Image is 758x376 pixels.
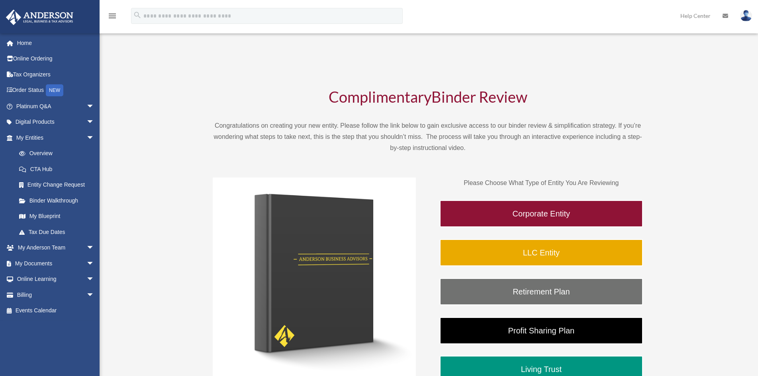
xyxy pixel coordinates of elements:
a: My Entitiesarrow_drop_down [6,130,106,146]
a: Tax Organizers [6,66,106,82]
a: Platinum Q&Aarrow_drop_down [6,98,106,114]
a: Binder Walkthrough [11,193,102,208]
p: Please Choose What Type of Entity You Are Reviewing [440,177,643,189]
img: Anderson Advisors Platinum Portal [4,10,76,25]
span: Binder Review [431,88,527,106]
span: arrow_drop_down [86,255,102,272]
span: Complimentary [329,88,431,106]
a: My Documentsarrow_drop_down [6,255,106,271]
a: Online Learningarrow_drop_down [6,271,106,287]
a: Online Ordering [6,51,106,67]
a: My Blueprint [11,208,106,224]
a: Digital Productsarrow_drop_down [6,114,106,130]
a: Profit Sharing Plan [440,317,643,344]
a: Overview [11,146,106,162]
div: NEW [46,84,63,96]
a: Home [6,35,106,51]
a: CTA Hub [11,161,106,177]
i: search [133,11,142,19]
span: arrow_drop_down [86,130,102,146]
a: My Anderson Teamarrow_drop_down [6,240,106,256]
a: Retirement Plan [440,278,643,305]
p: Congratulations on creating your new entity. Please follow the link below to gain exclusive acces... [213,120,643,154]
span: arrow_drop_down [86,240,102,256]
a: Entity Change Request [11,177,106,193]
img: User Pic [740,10,752,21]
a: menu [108,14,117,21]
span: arrow_drop_down [86,98,102,115]
a: Order StatusNEW [6,82,106,99]
a: Corporate Entity [440,200,643,227]
span: arrow_drop_down [86,114,102,131]
span: arrow_drop_down [86,271,102,288]
a: Tax Due Dates [11,224,106,240]
a: Events Calendar [6,303,106,319]
a: Billingarrow_drop_down [6,287,106,303]
a: LLC Entity [440,239,643,266]
span: arrow_drop_down [86,287,102,303]
i: menu [108,11,117,21]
